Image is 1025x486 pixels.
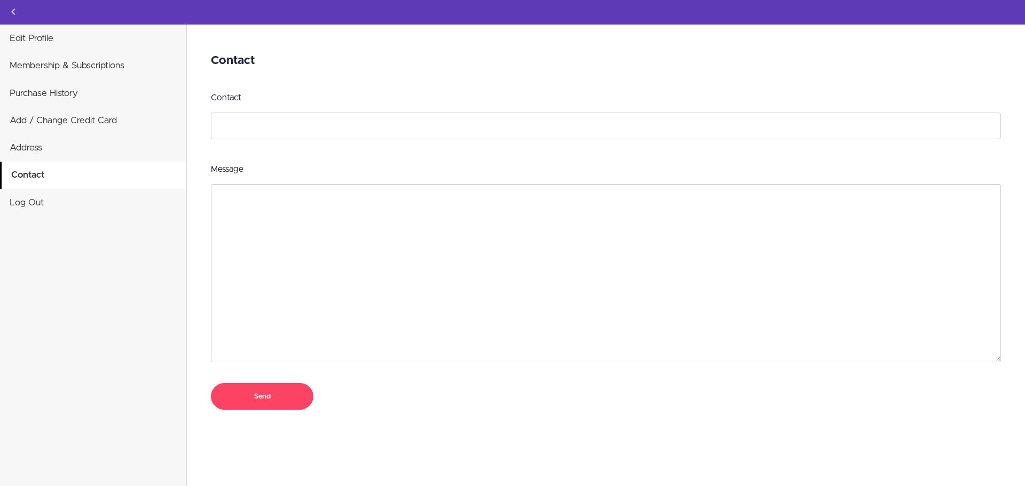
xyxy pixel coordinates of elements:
a: Contact [2,162,186,188]
input: Send [211,383,313,410]
svg: Back to courses [7,5,20,18]
label: Message [211,163,243,176]
label: Contact [211,92,241,104]
h2: Contact [211,54,1001,67]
